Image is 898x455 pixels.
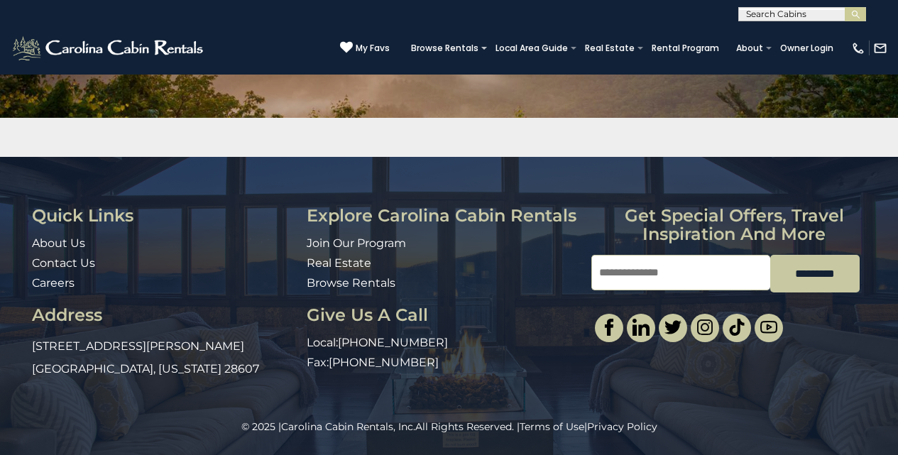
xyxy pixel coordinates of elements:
h3: Get special offers, travel inspiration and more [591,207,877,244]
p: [STREET_ADDRESS][PERSON_NAME] [GEOGRAPHIC_DATA], [US_STATE] 28607 [32,335,296,380]
h3: Give Us A Call [307,306,581,324]
a: About Us [32,236,85,250]
a: Browse Rentals [307,276,395,290]
a: Contact Us [32,256,95,270]
a: Careers [32,276,75,290]
span: © 2025 | [241,420,415,433]
a: About [729,38,770,58]
a: Terms of Use [520,420,584,433]
a: Real Estate [307,256,371,270]
img: phone-regular-white.png [851,41,865,55]
a: Owner Login [773,38,840,58]
h3: Quick Links [32,207,296,225]
p: Fax: [307,355,581,371]
p: All Rights Reserved. | | [32,420,866,434]
p: Local: [307,335,581,351]
img: linkedin-single.svg [633,319,650,336]
img: White-1-2.png [11,34,207,62]
img: mail-regular-white.png [873,41,887,55]
img: twitter-single.svg [664,319,681,336]
img: instagram-single.svg [696,319,713,336]
a: Real Estate [578,38,642,58]
a: Local Area Guide [488,38,575,58]
h3: Explore Carolina Cabin Rentals [307,207,581,225]
img: youtube-light.svg [760,319,777,336]
a: [PHONE_NUMBER] [338,336,448,349]
a: Privacy Policy [587,420,657,433]
a: Rental Program [645,38,726,58]
img: facebook-single.svg [601,319,618,336]
a: [PHONE_NUMBER] [329,356,439,369]
span: My Favs [356,42,390,55]
a: Browse Rentals [404,38,486,58]
a: Join Our Program [307,236,406,250]
a: Carolina Cabin Rentals, Inc. [281,420,415,433]
img: tiktok.svg [728,319,745,336]
a: My Favs [340,41,390,55]
h3: Address [32,306,296,324]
